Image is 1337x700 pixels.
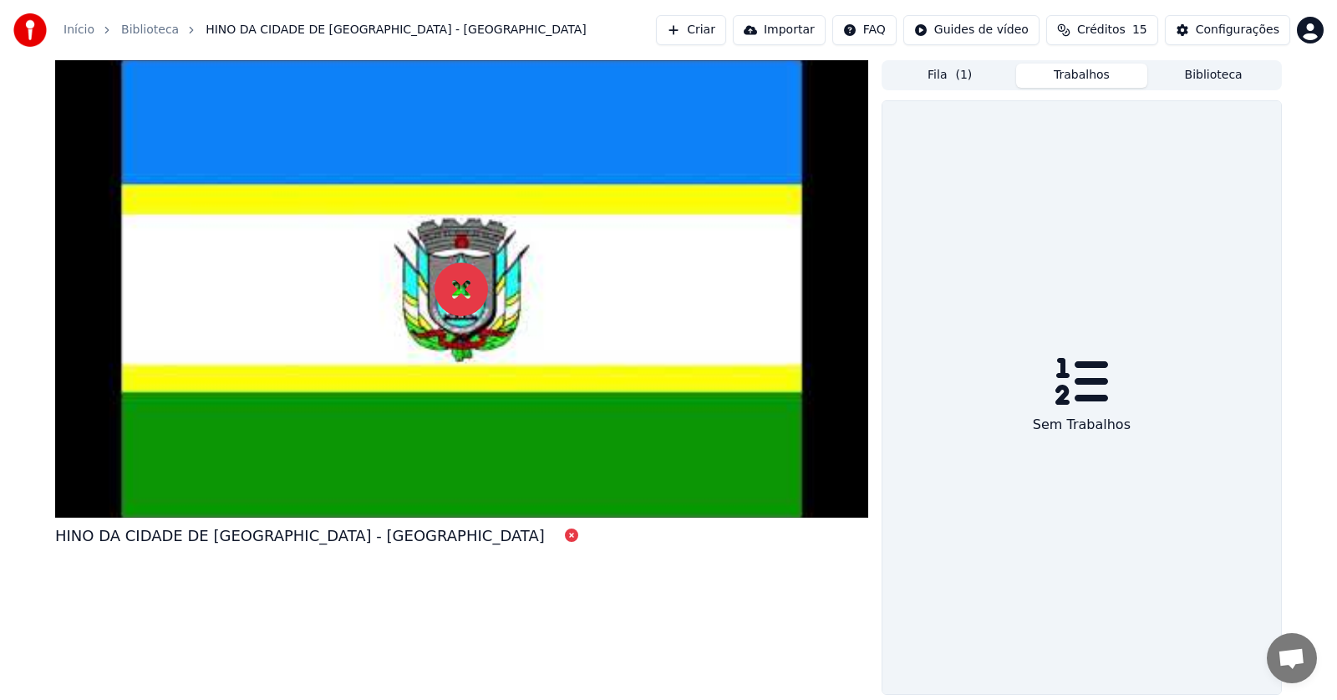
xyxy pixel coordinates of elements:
span: Créditos [1077,22,1126,38]
button: Configurações [1165,15,1290,45]
div: Configurações [1196,22,1279,38]
img: youka [13,13,47,47]
button: Guides de vídeo [903,15,1040,45]
button: FAQ [832,15,897,45]
button: Biblioteca [1147,64,1279,88]
button: Créditos15 [1046,15,1158,45]
button: Trabalhos [1016,64,1148,88]
button: Importar [733,15,826,45]
div: Sem Trabalhos [1026,408,1137,442]
div: HINO DA CIDADE DE [GEOGRAPHIC_DATA] - [GEOGRAPHIC_DATA] [55,524,545,548]
a: Biblioteca [121,22,179,38]
span: 15 [1132,22,1147,38]
span: HINO DA CIDADE DE [GEOGRAPHIC_DATA] - [GEOGRAPHIC_DATA] [206,22,587,38]
span: ( 1 ) [955,67,972,84]
button: Criar [656,15,726,45]
a: Início [64,22,94,38]
nav: breadcrumb [64,22,587,38]
div: Bate-papo aberto [1267,633,1317,683]
button: Fila [884,64,1016,88]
